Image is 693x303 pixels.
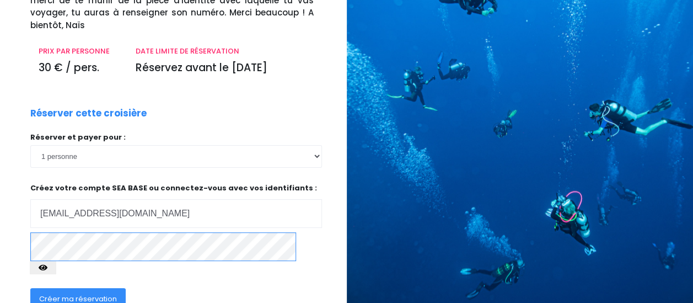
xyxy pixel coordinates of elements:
p: DATE LIMITE DE RÉSERVATION [136,46,313,57]
p: 30 € / pers. [39,60,119,76]
p: Réserver cette croisière [30,107,147,121]
p: PRIX PAR PERSONNE [39,46,119,57]
p: Réserver et payer pour : [30,132,322,143]
p: Créez votre compte SEA BASE ou connectez-vous avec vos identifiants : [30,183,322,228]
input: Adresse email [30,199,322,228]
p: Réservez avant le [DATE] [136,60,313,76]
